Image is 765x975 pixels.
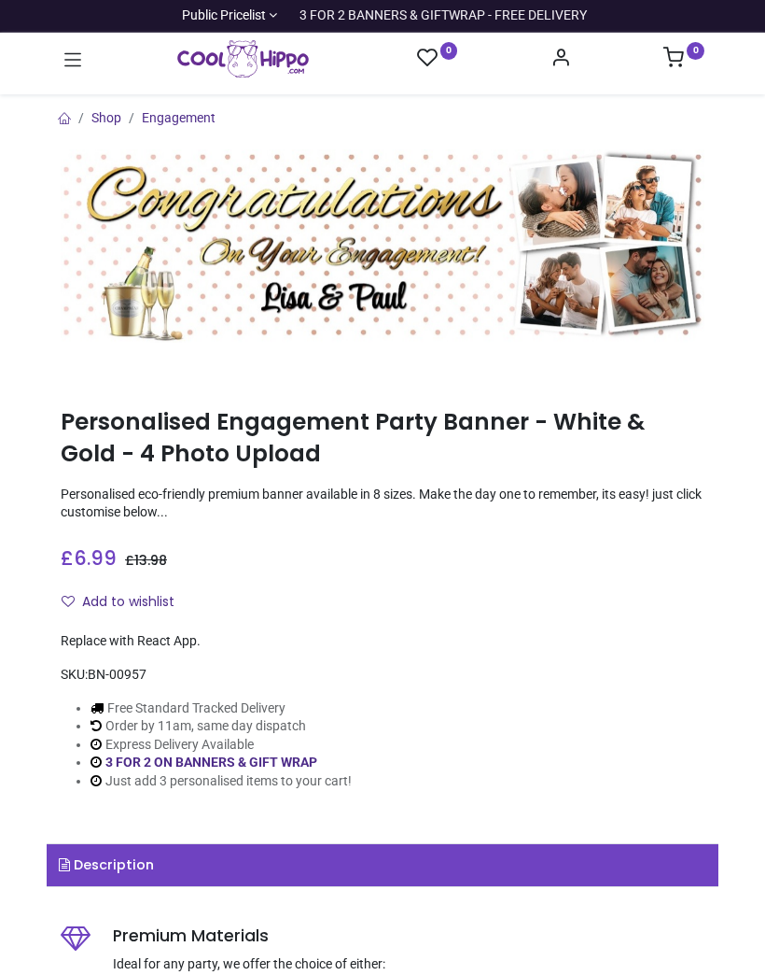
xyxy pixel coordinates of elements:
a: Account Info [550,52,571,67]
img: Personalised Engagement Party Banner - White & Gold - 4 Photo Upload [61,149,704,343]
li: Order by 11am, same day dispatch [90,717,352,736]
div: 3 FOR 2 BANNERS & GIFTWRAP - FREE DELIVERY [299,7,587,25]
a: Engagement [142,110,216,125]
sup: 0 [687,42,704,60]
a: Logo of Cool Hippo [177,40,309,78]
a: Description [47,844,718,887]
p: Personalised eco-friendly premium banner available in 8 sizes. Make the day one to remember, its ... [61,486,704,522]
i: Add to wishlist [62,595,75,608]
span: BN-00957 [88,667,146,682]
div: SKU: [61,666,704,685]
span: 6.99 [74,544,117,572]
sup: 0 [440,42,458,60]
span: £ [125,551,167,570]
img: Cool Hippo [177,40,309,78]
button: Add to wishlistAdd to wishlist [61,586,190,618]
li: Just add 3 personalised items to your cart! [90,772,352,791]
a: Public Pricelist [178,7,278,25]
a: Shop [91,110,121,125]
li: Express Delivery Available [90,736,352,755]
h5: Premium Materials [113,925,704,948]
a: 0 [417,47,458,70]
a: 3 FOR 2 ON BANNERS & GIFT WRAP [105,755,317,770]
h1: Personalised Engagement Party Banner - White & Gold - 4 Photo Upload [61,406,704,471]
span: 13.98 [134,551,167,570]
a: 0 [663,52,704,67]
span: £ [61,544,117,572]
span: Public Pricelist [182,7,266,25]
p: Ideal for any party, we offer the choice of either: [113,955,704,974]
li: Free Standard Tracked Delivery [90,699,352,718]
div: Replace with React App. [61,632,704,651]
